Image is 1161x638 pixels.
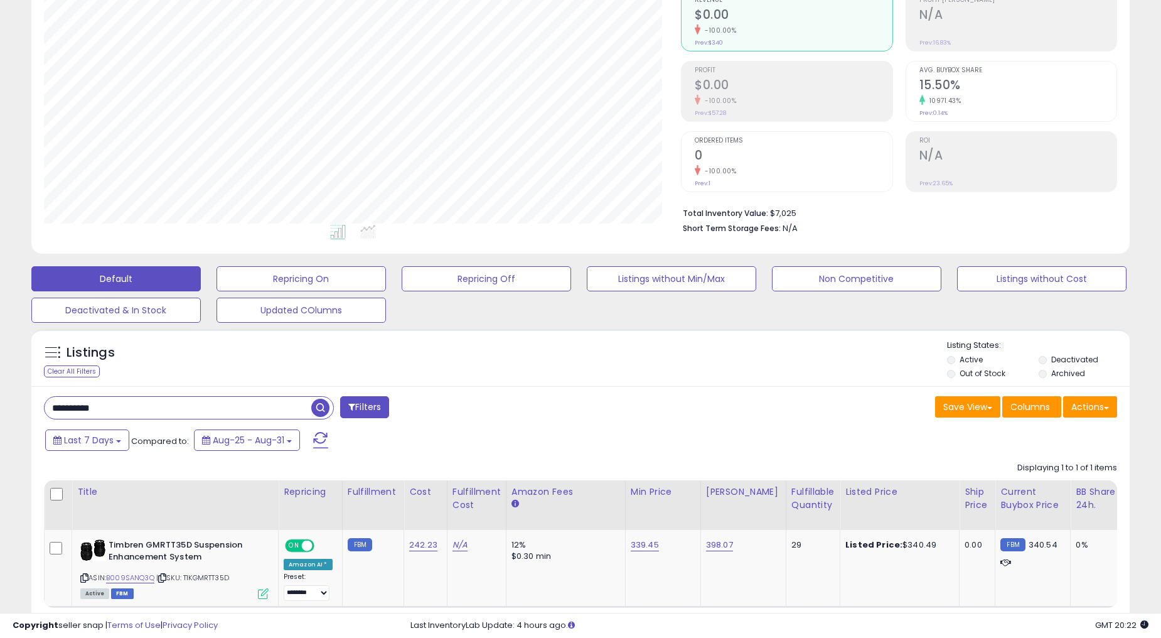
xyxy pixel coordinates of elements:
h2: 0 [695,148,892,165]
span: Compared to: [131,435,189,447]
div: Listed Price [845,485,954,499]
div: BB Share 24h. [1076,485,1121,512]
small: Prev: $340 [695,39,723,46]
div: [PERSON_NAME] [706,485,781,499]
a: 398.07 [706,539,733,551]
p: Listing States: [947,340,1130,352]
button: Last 7 Days [45,430,129,451]
button: Aug-25 - Aug-31 [194,430,300,451]
button: Listings without Cost [957,266,1126,291]
div: 0.00 [965,539,985,551]
span: 340.54 [1029,539,1057,551]
button: Save View [935,396,1000,418]
strong: Copyright [13,619,58,631]
span: Columns [1010,401,1050,413]
div: Fulfillment Cost [452,485,501,512]
b: Timbren GMRTT35D Suspension Enhancement System [109,539,261,566]
label: Out of Stock [960,368,1005,379]
div: Ship Price [965,485,990,512]
div: ASIN: [80,539,269,598]
div: 0% [1076,539,1117,551]
b: Short Term Storage Fees: [683,223,781,234]
h2: $0.00 [695,78,892,95]
button: Listings without Min/Max [587,266,756,291]
label: Archived [1051,368,1085,379]
span: All listings currently available for purchase on Amazon [80,588,109,599]
button: Repricing Off [402,266,571,291]
div: Title [77,485,273,499]
h2: 15.50% [919,78,1117,95]
span: Avg. Buybox Share [919,67,1117,74]
button: Deactivated & In Stock [31,298,201,323]
span: ON [286,541,302,551]
li: $7,025 [683,205,1108,220]
small: FBM [1000,538,1025,551]
span: OFF [313,541,333,551]
span: FBM [111,588,134,599]
div: Fulfillment [348,485,399,499]
h2: N/A [919,8,1117,24]
span: N/A [783,222,798,234]
small: Prev: 1 [695,180,710,187]
button: Columns [1002,396,1061,418]
small: Amazon Fees. [511,499,519,510]
small: -100.00% [700,166,736,176]
small: FBM [348,538,372,551]
div: 12% [511,539,616,551]
b: Total Inventory Value: [683,208,768,219]
div: $0.30 min [511,551,616,562]
button: Updated COlumns [217,298,386,323]
small: 10971.43% [925,96,961,105]
button: Actions [1063,396,1117,418]
div: Amazon Fees [511,485,620,499]
button: Filters [340,396,389,418]
div: Clear All Filters [44,365,100,377]
span: 2025-09-8 20:22 GMT [1095,619,1148,631]
label: Deactivated [1051,354,1098,365]
div: Preset: [284,573,333,601]
a: 242.23 [409,539,437,551]
div: Repricing [284,485,337,499]
div: Amazon AI * [284,559,333,570]
button: Non Competitive [772,266,941,291]
small: Prev: $57.28 [695,109,726,117]
div: Current Buybox Price [1000,485,1065,512]
a: N/A [452,539,468,551]
div: Last InventoryLab Update: 4 hours ago. [410,620,1149,632]
a: Terms of Use [107,619,161,631]
a: 339.45 [631,539,659,551]
small: Prev: 0.14% [919,109,948,117]
span: Last 7 Days [64,434,114,446]
img: 31tSjMVByIL._SL40_.jpg [80,539,105,561]
div: Displaying 1 to 1 of 1 items [1017,462,1117,474]
small: Prev: 16.83% [919,39,951,46]
label: Active [960,354,983,365]
button: Default [31,266,201,291]
div: Min Price [631,485,695,499]
a: Privacy Policy [163,619,218,631]
div: Fulfillable Quantity [791,485,835,512]
small: Prev: 23.65% [919,180,953,187]
span: Profit [695,67,892,74]
h2: $0.00 [695,8,892,24]
small: -100.00% [700,26,736,35]
div: 29 [791,539,830,551]
small: -100.00% [700,96,736,105]
b: Listed Price: [845,539,902,551]
a: B009SANQ3Q [106,573,154,583]
span: ROI [919,138,1117,144]
h5: Listings [67,344,115,362]
div: Cost [409,485,442,499]
h2: N/A [919,148,1117,165]
div: seller snap | | [13,620,218,632]
span: | SKU: T1KGMRTT35D [156,573,229,583]
div: $340.49 [845,539,950,551]
span: Ordered Items [695,138,892,144]
button: Repricing On [217,266,386,291]
span: Aug-25 - Aug-31 [213,434,284,446]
